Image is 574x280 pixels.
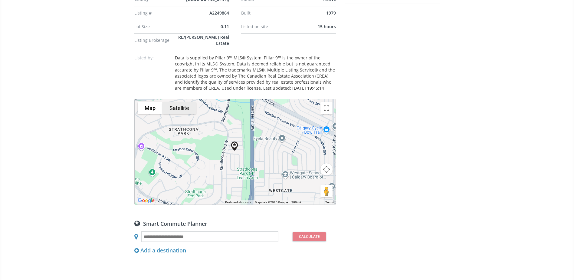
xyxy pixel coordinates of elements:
div: Add a destination [134,247,186,255]
button: Map Scale: 200 m per 67 pixels [290,200,323,205]
img: Google [136,197,156,205]
button: Toggle fullscreen view [320,102,333,114]
a: Open this area in Google Maps (opens a new window) [136,197,156,205]
span: 0.11 [221,24,229,29]
div: Lot Size [134,25,185,29]
span: 15 hours [318,24,336,29]
div: Built [241,11,291,15]
div: Data is supplied by Pillar 9™ MLS® System. Pillar 9™ is the owner of the copyright in its MLS® Sy... [175,55,336,91]
div: Listing Brokerage [134,38,175,42]
div: Listed on site [241,25,291,29]
a: Terms [325,201,334,204]
div: Smart Commute Planner [134,220,336,227]
span: A2249864 [209,10,229,16]
button: Keyboard shortcuts [225,200,251,205]
p: Listed by: [134,55,171,61]
button: Drag Pegman onto the map to open Street View [320,185,333,197]
button: Show street map [138,102,162,114]
button: Calculate [293,232,326,241]
span: 200 m [291,201,300,204]
span: RE/[PERSON_NAME] Real Estate [178,34,229,46]
button: Map camera controls [320,163,333,175]
span: 1979 [326,10,336,16]
div: Listing # [134,11,185,15]
button: Show satellite imagery [162,102,196,114]
span: Map data ©2025 Google [255,201,288,204]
